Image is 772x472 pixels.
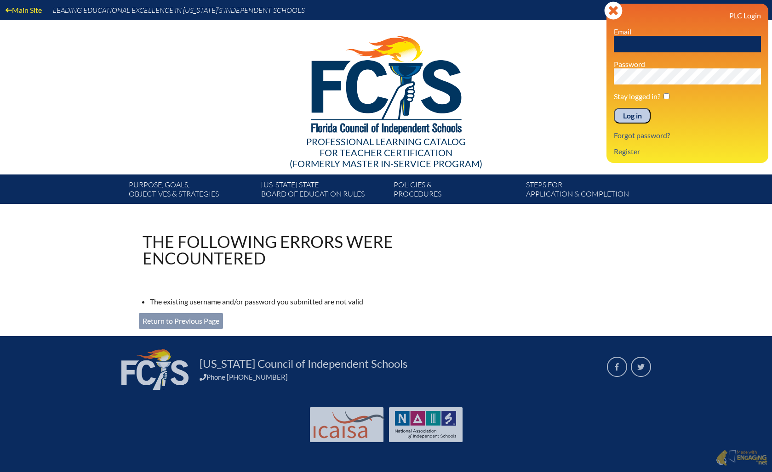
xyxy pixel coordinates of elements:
img: FCIS_logo_white [121,349,189,390]
a: Return to Previous Page [139,313,223,329]
p: Made with [737,450,767,466]
input: Log in [614,108,651,124]
a: Steps forapplication & completion [522,178,655,204]
div: Professional Learning Catalog (formerly Master In-service Program) [121,136,651,169]
svg: Close [604,1,623,20]
span: for Teacher Certification [320,147,452,158]
h1: The following errors were encountered [143,233,466,266]
img: NAIS Logo [395,411,457,438]
a: Policies &Procedures [390,178,522,204]
img: Int'l Council Advancing Independent School Accreditation logo [314,411,384,438]
a: Forgot password? [610,129,674,141]
a: [US_STATE] StateBoard of Education rules [257,178,390,204]
a: Register [610,145,644,157]
h3: PLC Login [614,11,761,20]
img: Engaging - Bring it online [728,450,738,463]
li: The existing username and/or password you submitted are not valid [150,296,474,308]
a: Main Site [2,4,46,16]
label: Stay logged in? [614,92,660,101]
label: Password [614,60,645,68]
div: Phone [PHONE_NUMBER] [200,373,596,381]
a: Purpose, goals,objectives & strategies [125,178,257,204]
a: [US_STATE] Council of Independent Schools [196,356,411,371]
label: Email [614,27,631,36]
img: FCISlogo221.eps [291,20,481,146]
img: Engaging - Bring it online [716,450,727,466]
img: Engaging - Bring it online [737,455,767,466]
a: Made with [712,448,771,469]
